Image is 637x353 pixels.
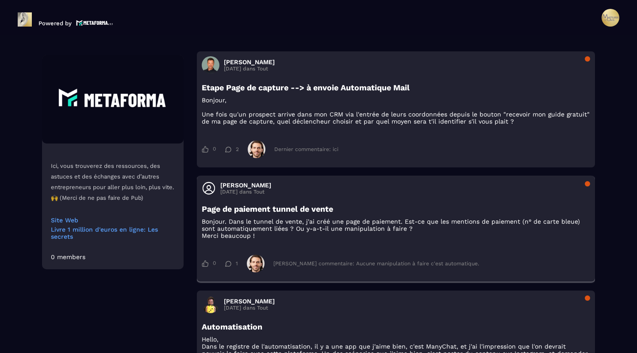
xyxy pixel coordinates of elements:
[236,146,239,152] span: 2
[213,260,216,267] span: 0
[202,97,590,125] p: Bonjour, Une fois qu'un prospect arrive dans mon CRM via l'entrée de leurs coordonnées depuis le ...
[202,322,590,331] h3: Automatisation
[224,298,275,305] h3: [PERSON_NAME]
[202,218,590,239] p: Bonjour. Dans le tunnel de vente, j'ai créé une page de paiement. Est-ce que les mentions de paie...
[51,226,175,240] a: Livre 1 million d'euros en ligne: Les secrets
[202,204,590,213] h3: Page de paiement tunnel de vente
[202,83,590,92] h3: Etape Page de capture --> à envoie Automatique Mail
[42,55,184,144] img: Community background
[224,66,275,72] p: [DATE] dans Tout
[273,260,479,267] div: [PERSON_NAME] commentaire: Aucune manipulation à faire c'est automatique.
[224,305,275,311] p: [DATE] dans Tout
[224,58,275,66] h3: [PERSON_NAME]
[213,146,216,153] span: 0
[220,182,271,189] h3: [PERSON_NAME]
[220,189,271,195] p: [DATE] dans Tout
[236,260,238,267] span: 1
[51,217,175,224] a: Site Web
[76,19,113,27] img: logo
[51,253,85,260] div: 0 members
[38,20,72,27] p: Powered by
[51,161,175,203] p: Ici, vous trouverez des ressources, des astuces et des échanges avec d’autres entrepreneurs pour ...
[18,12,32,27] img: logo-branding
[274,146,338,152] div: Dernier commentaire: ici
